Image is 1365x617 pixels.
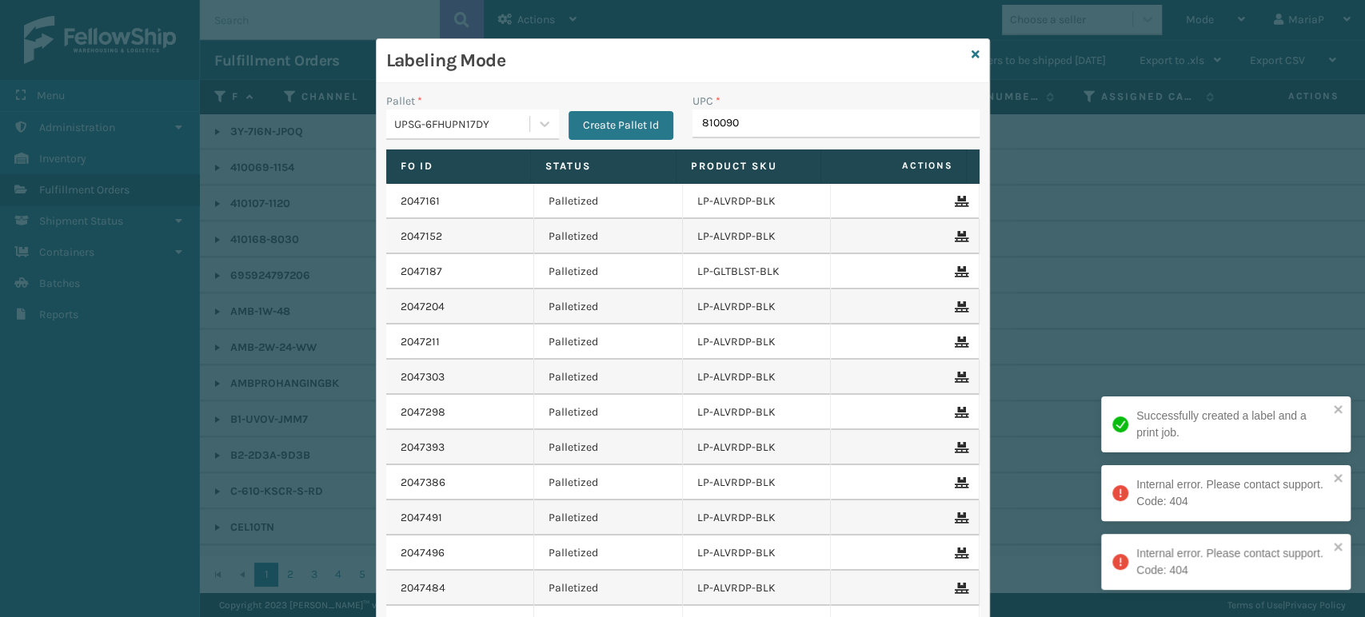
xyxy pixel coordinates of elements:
[401,299,445,315] a: 2047204
[826,153,963,179] span: Actions
[1136,545,1328,579] div: Internal error. Please contact support. Code: 404
[955,442,964,453] i: Remove From Pallet
[534,500,683,535] td: Palletized
[401,369,445,385] a: 2047303
[955,301,964,312] i: Remove From Pallet
[1136,408,1328,441] div: Successfully created a label and a print job.
[394,116,531,133] div: UPSG-6FHUPN17DY
[955,266,964,277] i: Remove From Pallet
[1136,476,1328,510] div: Internal error. Please contact support. Code: 404
[955,477,964,488] i: Remove From Pallet
[534,430,683,465] td: Palletized
[401,229,442,245] a: 2047152
[401,264,442,280] a: 2047187
[401,404,445,420] a: 2047298
[534,360,683,395] td: Palletized
[534,289,683,324] td: Palletized
[683,430,832,465] td: LP-ALVRDP-BLK
[683,254,832,289] td: LP-GLTBLST-BLK
[683,219,832,254] td: LP-ALVRDP-BLK
[683,324,832,360] td: LP-ALVRDP-BLK
[534,324,683,360] td: Palletized
[401,545,445,561] a: 2047496
[683,571,832,606] td: LP-ALVRDP-BLK
[683,395,832,430] td: LP-ALVRDP-BLK
[955,583,964,594] i: Remove From Pallet
[534,535,683,571] td: Palletized
[534,395,683,430] td: Palletized
[691,159,807,173] label: Product SKU
[692,93,720,109] label: UPC
[955,231,964,242] i: Remove From Pallet
[683,184,832,219] td: LP-ALVRDP-BLK
[534,219,683,254] td: Palletized
[683,535,832,571] td: LP-ALVRDP-BLK
[955,512,964,523] i: Remove From Pallet
[401,475,445,491] a: 2047386
[401,510,442,526] a: 2047491
[683,500,832,535] td: LP-ALVRDP-BLK
[401,159,517,173] label: Fo Id
[683,289,832,324] td: LP-ALVRDP-BLK
[534,571,683,606] td: Palletized
[545,159,661,173] label: Status
[683,360,832,395] td: LP-ALVRDP-BLK
[386,93,422,109] label: Pallet
[1333,403,1344,418] button: close
[401,334,440,350] a: 2047211
[569,111,673,140] button: Create Pallet Id
[401,193,440,209] a: 2047161
[955,407,964,418] i: Remove From Pallet
[955,196,964,207] i: Remove From Pallet
[683,465,832,500] td: LP-ALVRDP-BLK
[534,184,683,219] td: Palletized
[1333,540,1344,555] button: close
[1333,472,1344,487] button: close
[955,547,964,559] i: Remove From Pallet
[401,440,445,456] a: 2047393
[955,336,964,348] i: Remove From Pallet
[534,254,683,289] td: Palletized
[401,580,445,596] a: 2047484
[386,49,965,73] h3: Labeling Mode
[955,372,964,383] i: Remove From Pallet
[534,465,683,500] td: Palletized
